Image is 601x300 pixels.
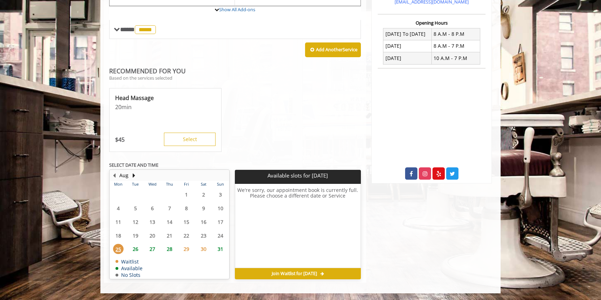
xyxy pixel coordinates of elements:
td: [DATE] [383,52,432,64]
b: Add Another Service [316,46,357,53]
td: Select day25 [110,242,127,256]
td: Select day31 [212,242,229,256]
a: Show All Add-ons [219,6,255,13]
p: 20 [115,103,216,111]
span: Join Waitlist for [DATE] [272,271,317,276]
td: Select day30 [195,242,212,256]
th: Thu [161,181,178,188]
td: Select day27 [144,242,161,256]
span: 29 [181,244,192,254]
td: Select day28 [161,242,178,256]
button: Next Month [131,172,137,179]
button: Previous Month [111,172,117,179]
th: Tue [127,181,144,188]
td: 8 A.M - 8 P.M [431,28,480,40]
button: Add AnotherService [305,42,361,57]
td: 10 A.M - 7 P.M [431,52,480,64]
th: Wed [144,181,161,188]
p: Head Massage [115,94,216,102]
td: Available [115,266,143,271]
th: Mon [110,181,127,188]
p: Available slots for [DATE] [238,173,358,179]
b: RECOMMENDED FOR YOU [109,67,186,75]
td: Select day26 [127,242,144,256]
b: SELECT DATE AND TIME [109,162,158,168]
span: $ [115,136,118,144]
td: 8 A.M - 7 P.M [431,40,480,52]
button: Aug [119,172,128,179]
th: Fri [178,181,195,188]
span: 28 [164,244,175,254]
span: 27 [147,244,158,254]
button: Select [164,133,216,146]
span: 25 [113,244,124,254]
span: 31 [215,244,226,254]
p: Based on the services selected [109,75,361,80]
p: 45 [115,136,125,144]
td: [DATE] To [DATE] [383,28,432,40]
td: Waitlist [115,259,143,264]
h3: Opening Hours [378,20,486,25]
th: Sun [212,181,229,188]
td: No Slots [115,272,143,278]
h6: We're sorry, our appointment book is currently full. Please choose a different date or Service [235,187,360,265]
td: Select day29 [178,242,195,256]
span: 30 [198,244,209,254]
span: min [121,103,132,111]
td: [DATE] [383,40,432,52]
span: 26 [130,244,141,254]
th: Sat [195,181,212,188]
